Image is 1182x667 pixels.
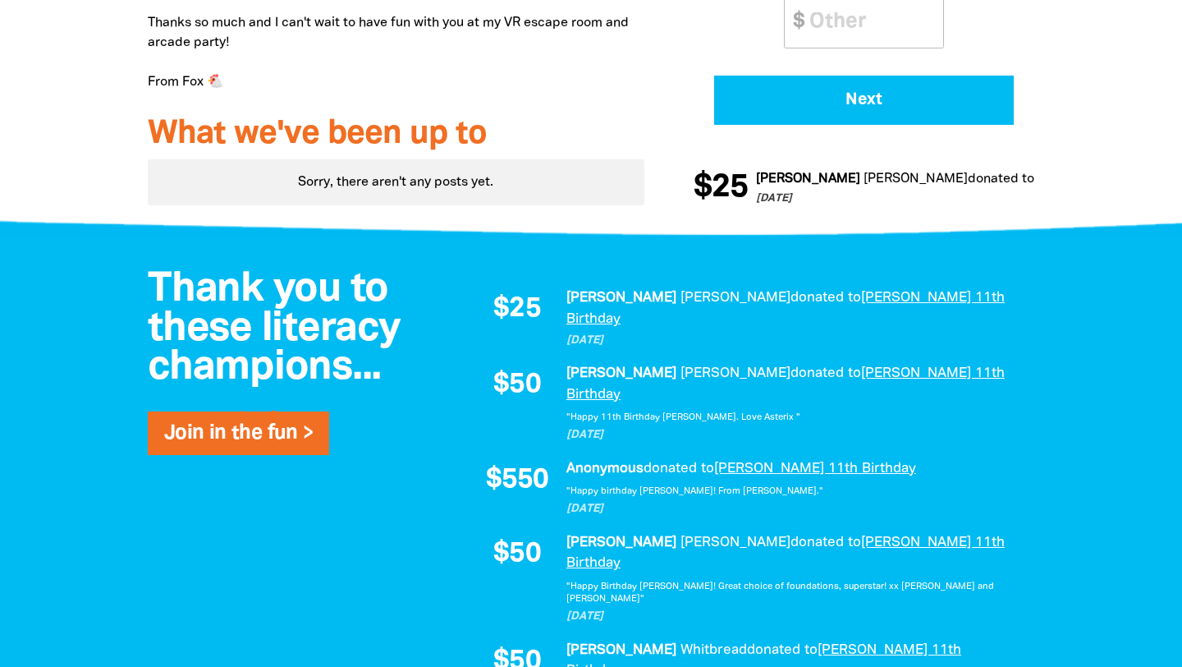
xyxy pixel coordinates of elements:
[790,292,861,304] span: donated to
[714,76,1014,125] button: Pay with Credit Card
[680,536,790,549] em: [PERSON_NAME]
[790,367,861,379] span: donated to
[566,292,1005,325] a: [PERSON_NAME] 11th Birthday
[644,462,714,475] span: donated to
[148,271,400,387] span: Thank you to these literacy champions...
[148,117,644,153] h3: What we've been up to
[680,644,747,656] em: Whitbread
[566,582,994,604] em: "Happy Birthday [PERSON_NAME]! Great choice of foundations, superstar! xx [PERSON_NAME] and [PERS...
[566,413,800,421] em: "Happy 11th Birthday [PERSON_NAME]. Love Asterix "
[566,462,644,475] em: Anonymous
[566,367,676,379] em: [PERSON_NAME]
[694,162,1034,214] div: Donation stream
[148,159,644,205] div: Sorry, there aren't any posts yet.
[693,172,747,205] span: $25
[790,536,861,549] span: donated to
[164,424,313,443] a: Join in the fun >
[736,92,991,108] span: Next
[680,367,790,379] em: [PERSON_NAME]
[566,333,1018,349] p: [DATE]
[566,427,1018,444] p: [DATE]
[863,173,967,185] em: [PERSON_NAME]
[566,501,1018,517] p: [DATE]
[486,467,549,494] span: $550
[566,487,823,495] em: "Happy birthday [PERSON_NAME]! From [PERSON_NAME]."
[967,173,1033,185] span: donated to
[566,292,676,304] em: [PERSON_NAME]
[493,371,540,399] span: $50
[148,159,644,205] div: Paginated content
[755,173,859,185] em: [PERSON_NAME]
[566,609,1018,625] p: [DATE]
[680,292,790,304] em: [PERSON_NAME]
[566,367,1005,401] a: [PERSON_NAME] 11th Birthday
[566,644,676,656] em: [PERSON_NAME]
[493,540,540,568] span: $50
[747,644,818,656] span: donated to
[714,462,916,475] a: [PERSON_NAME] 11th Birthday
[493,296,540,324] span: $25
[566,536,676,549] em: [PERSON_NAME]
